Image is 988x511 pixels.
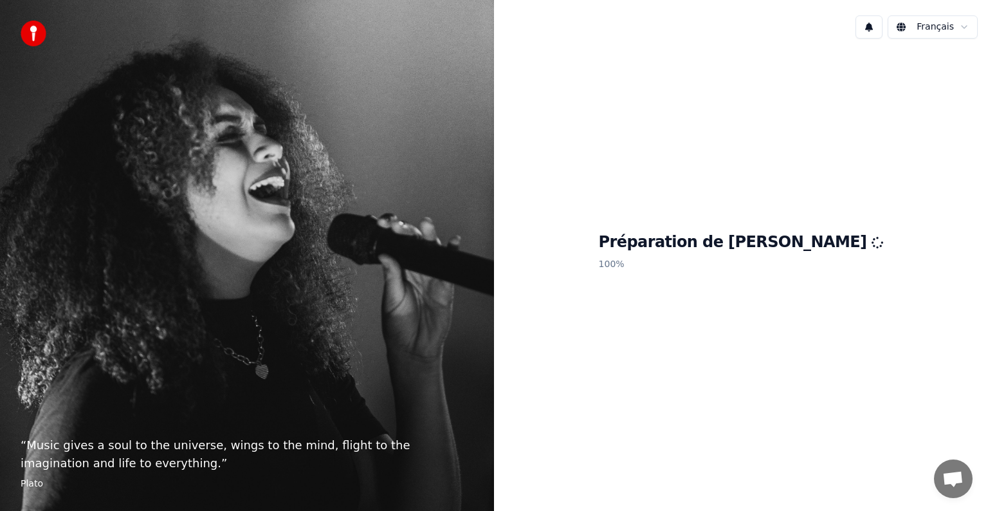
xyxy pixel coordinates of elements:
p: 100 % [599,253,884,276]
img: youka [21,21,46,46]
div: Ouvrir le chat [934,460,973,498]
h1: Préparation de [PERSON_NAME] [599,232,884,253]
p: “ Music gives a soul to the universe, wings to the mind, flight to the imagination and life to ev... [21,436,473,472]
footer: Plato [21,478,473,490]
